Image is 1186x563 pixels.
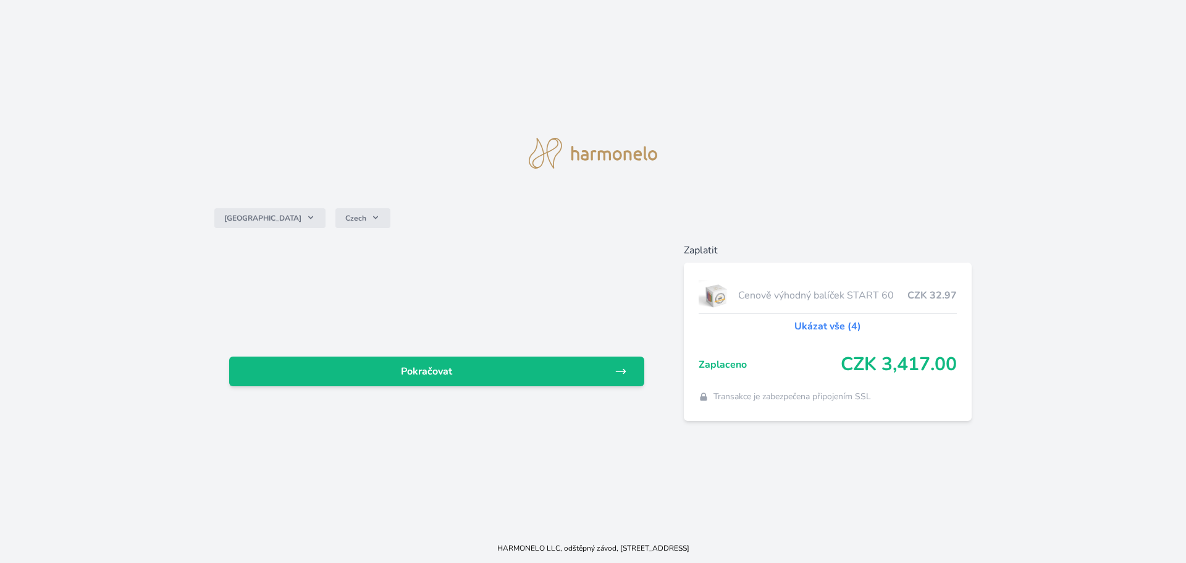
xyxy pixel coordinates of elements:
[345,213,366,223] span: Czech
[713,391,871,403] span: Transakce je zabezpečena připojením SSL
[794,319,861,334] a: Ukázat vše (4)
[684,243,972,258] h6: Zaplatit
[841,353,957,376] span: CZK 3,417.00
[738,288,907,303] span: Cenově výhodný balíček START 60
[239,364,615,379] span: Pokračovat
[529,138,657,169] img: logo.svg
[699,357,841,372] span: Zaplaceno
[907,288,957,303] span: CZK 32.97
[229,357,644,386] a: Pokračovat
[224,213,301,223] span: [GEOGRAPHIC_DATA]
[335,208,390,228] button: Czech
[699,280,734,311] img: start.jpg
[214,208,326,228] button: [GEOGRAPHIC_DATA]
